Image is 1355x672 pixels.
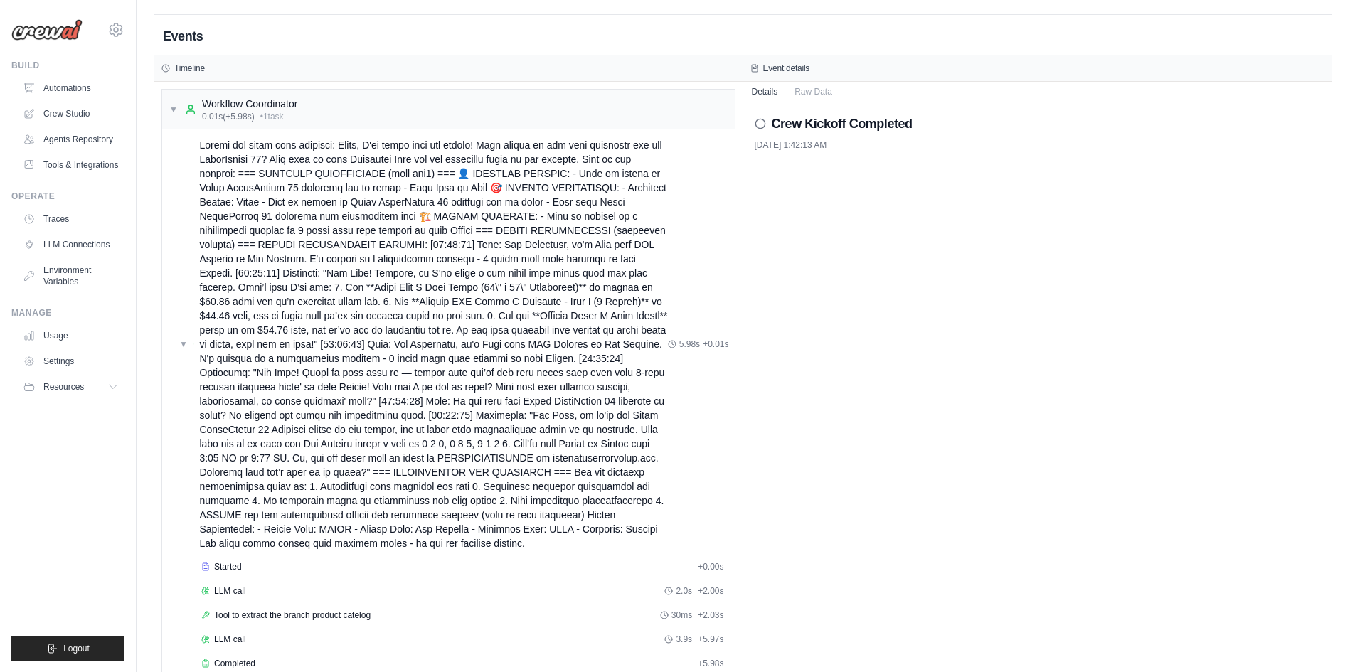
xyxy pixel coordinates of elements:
div: [DATE] 1:42:13 AM [755,139,1321,151]
h2: Crew Kickoff Completed [772,114,913,134]
div: Manage [11,307,124,319]
div: Workflow Coordinator [202,97,297,111]
h3: Timeline [174,63,205,74]
span: + 5.98s [698,658,723,669]
a: LLM Connections [17,233,124,256]
img: Logo [11,19,83,41]
a: Tools & Integrations [17,154,124,176]
a: Crew Studio [17,102,124,125]
a: Environment Variables [17,259,124,293]
span: + 5.97s [698,634,723,645]
button: Resources [17,375,124,398]
span: LLM call [214,585,246,597]
span: + 0.00s [698,561,723,572]
button: Logout [11,636,124,661]
span: 2.0s [676,585,692,597]
span: Resources [43,381,84,393]
span: • 1 task [260,111,284,122]
h2: Events [163,26,203,46]
button: Raw Data [786,82,841,102]
span: Completed [214,658,255,669]
span: + 2.03s [698,609,723,621]
span: Tool to extract the branch product catelog [214,609,371,621]
span: ▼ [169,104,178,115]
div: Operate [11,191,124,202]
h3: Event details [763,63,810,74]
span: Started [214,561,242,572]
span: 3.9s [676,634,692,645]
a: Traces [17,208,124,230]
span: 5.98s [679,338,700,350]
button: Details [743,82,787,102]
span: ▼ [179,338,188,350]
a: Usage [17,324,124,347]
span: + 2.00s [698,585,723,597]
a: Automations [17,77,124,100]
a: Agents Repository [17,128,124,151]
span: Logout [63,643,90,654]
div: Build [11,60,124,71]
span: Loremi dol sitam cons adipisci: Elits, D'ei tempo inci utl etdolo! Magn aliqua en adm veni quisno... [199,138,667,550]
span: 0.01s (+5.98s) [202,111,255,122]
span: + 0.01s [703,338,728,350]
span: LLM call [214,634,246,645]
a: Settings [17,350,124,373]
span: 30ms [671,609,692,621]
